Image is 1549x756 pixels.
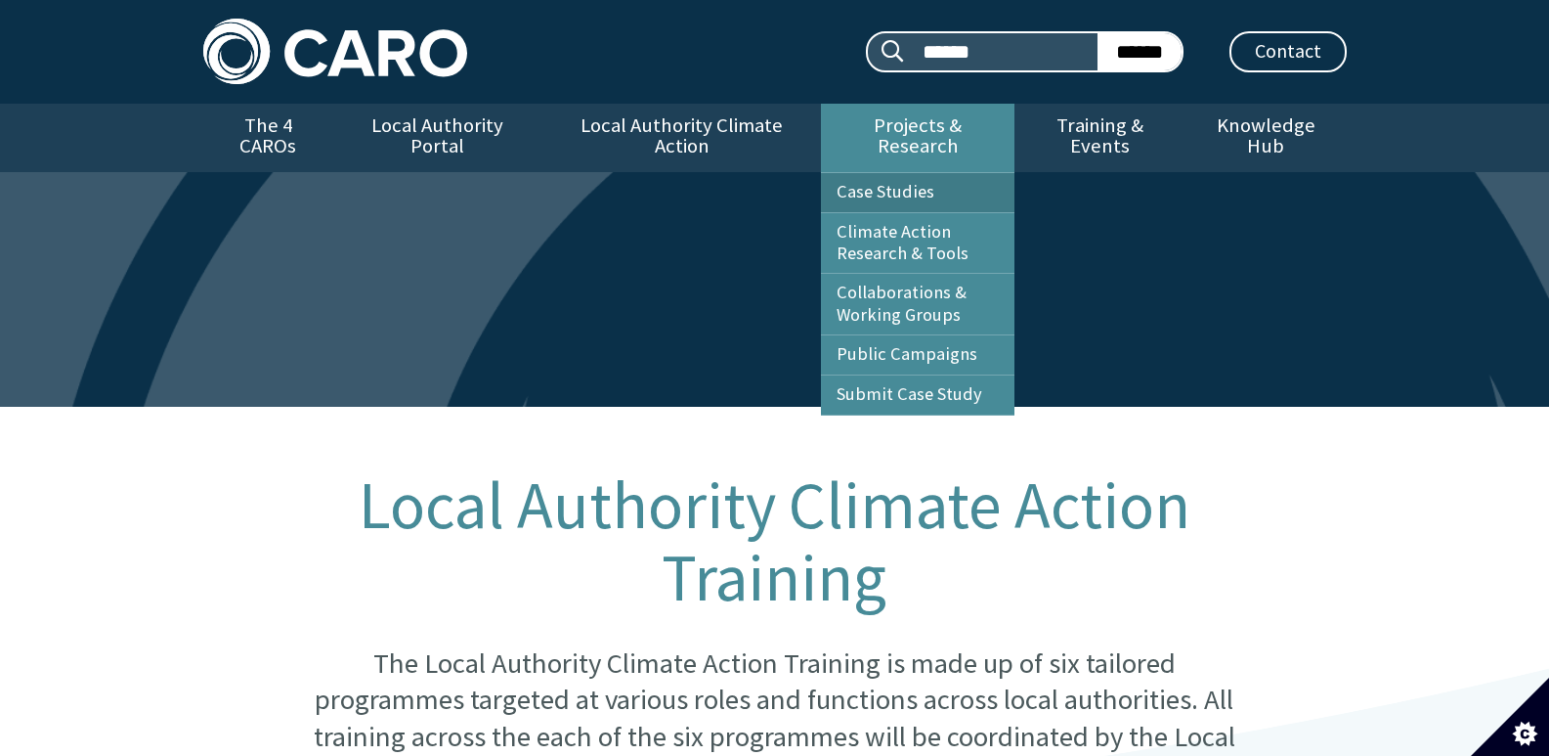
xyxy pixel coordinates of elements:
a: Public Campaigns [821,335,1014,375]
a: Projects & Research [821,104,1014,172]
a: Training & Events [1014,104,1185,172]
img: Caro logo [203,19,467,84]
a: Submit Case Study [821,376,1014,415]
a: The 4 CAROs [203,104,333,172]
a: Contact [1229,31,1347,72]
a: Local Authority Portal [333,104,542,172]
a: Collaborations & Working Groups [821,274,1014,334]
a: Climate Action Research & Tools [821,213,1014,274]
button: Set cookie preferences [1471,678,1549,756]
a: Local Authority Climate Action [542,104,821,172]
a: Knowledge Hub [1185,104,1346,172]
a: Case Studies [821,173,1014,212]
h1: Local Authority Climate Action Training [300,469,1248,614]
